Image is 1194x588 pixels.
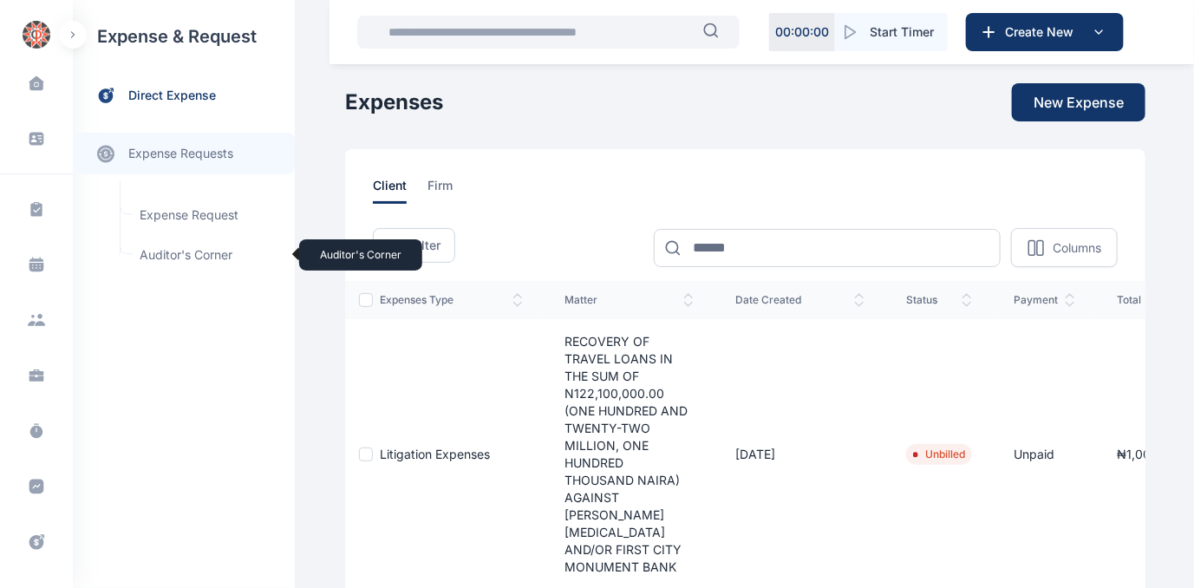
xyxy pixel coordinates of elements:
[345,88,443,116] h1: Expenses
[775,23,829,41] p: 00 : 00 : 00
[73,133,295,174] a: expense requests
[380,447,490,461] a: Litigation Expenses
[835,13,948,51] button: Start Timer
[427,177,453,204] span: firm
[1012,83,1145,121] button: New Expense
[966,13,1124,51] button: Create New
[73,73,295,119] a: direct expense
[1034,92,1124,113] span: New Expense
[373,177,427,204] a: client
[129,238,286,271] span: Auditor's Corner
[380,293,523,307] span: expenses type
[564,293,694,307] span: matter
[427,177,473,204] a: firm
[870,23,934,41] span: Start Timer
[373,228,455,263] button: Filter
[735,293,865,307] span: date created
[1053,239,1101,257] p: Columns
[373,177,407,204] span: client
[906,293,972,307] span: status
[1011,228,1118,267] button: Columns
[411,237,440,254] span: Filter
[129,238,286,271] a: Auditor's CornerAuditor's Corner
[73,119,295,174] div: expense requests
[128,87,216,105] span: direct expense
[998,23,1088,41] span: Create New
[913,448,965,461] li: Unbilled
[1014,293,1075,307] span: payment
[129,199,286,232] a: Expense Request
